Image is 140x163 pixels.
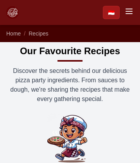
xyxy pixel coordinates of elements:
[24,30,25,37] li: /
[29,30,48,37] a: Recipes
[6,30,21,37] a: Home
[45,113,95,163] img: Bli Made holding a pizza
[103,6,120,19] a: Beralih ke Bahasa Indonesia
[20,45,120,57] h1: Our Favourite Recipes
[6,6,19,19] img: Bali Pizza Party Logo
[6,66,134,104] p: Discover the secrets behind our delicious pizza party ingredients. From sauces to dough, we're sh...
